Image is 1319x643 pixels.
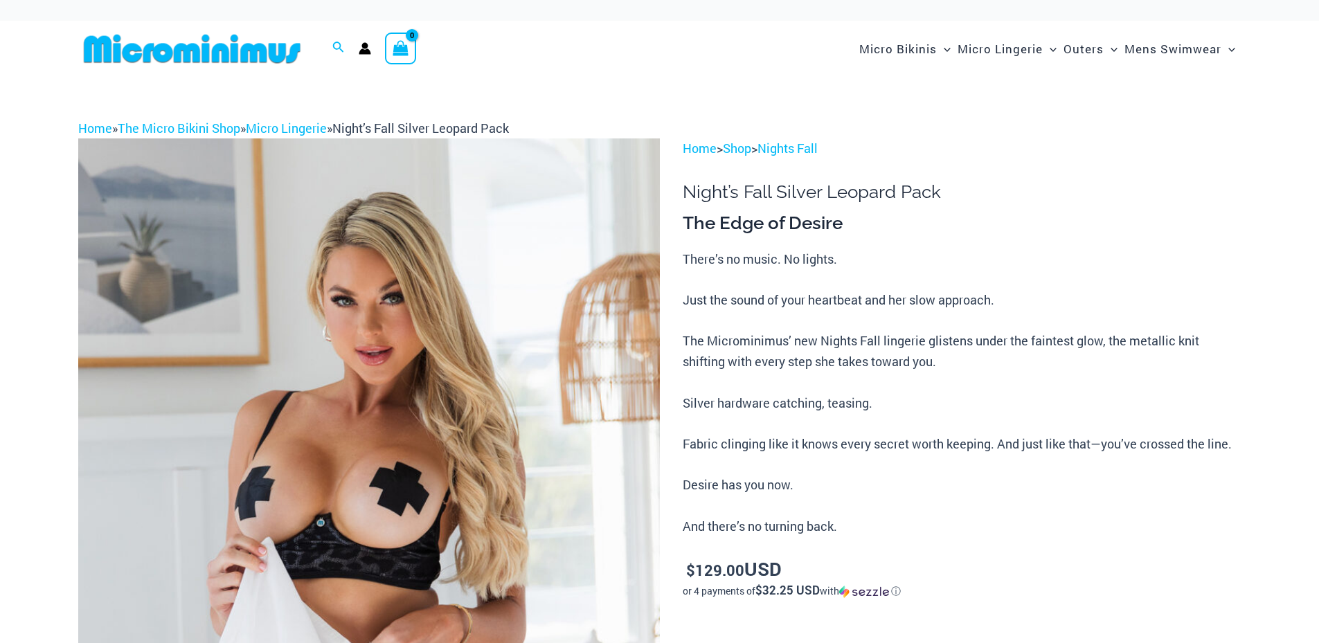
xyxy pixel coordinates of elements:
span: Menu Toggle [1104,31,1118,66]
span: Micro Bikinis [859,31,937,66]
span: Micro Lingerie [958,31,1043,66]
span: Menu Toggle [1221,31,1235,66]
a: Micro BikinisMenu ToggleMenu Toggle [856,28,954,70]
a: Home [78,120,112,136]
a: OutersMenu ToggleMenu Toggle [1060,28,1121,70]
a: Nights Fall [757,140,818,156]
a: Mens SwimwearMenu ToggleMenu Toggle [1121,28,1239,70]
a: The Micro Bikini Shop [118,120,240,136]
span: Mens Swimwear [1124,31,1221,66]
img: Sezzle [839,586,889,598]
bdi: 129.00 [686,560,744,580]
nav: Site Navigation [854,26,1241,72]
span: Night’s Fall Silver Leopard Pack [332,120,509,136]
span: Outers [1064,31,1104,66]
h1: Night’s Fall Silver Leopard Pack [683,181,1241,203]
a: Account icon link [359,42,371,55]
span: $ [686,560,695,580]
div: or 4 payments of$32.25 USDwithSezzle Click to learn more about Sezzle [683,584,1241,598]
a: Search icon link [332,39,345,57]
a: Micro LingerieMenu ToggleMenu Toggle [954,28,1060,70]
h3: The Edge of Desire [683,212,1241,235]
span: » » » [78,120,509,136]
a: Home [683,140,717,156]
span: $32.25 USD [755,582,820,598]
a: View Shopping Cart, empty [385,33,417,64]
span: Menu Toggle [937,31,951,66]
span: Menu Toggle [1043,31,1057,66]
a: Micro Lingerie [246,120,327,136]
p: > > [683,138,1241,159]
img: MM SHOP LOGO FLAT [78,33,306,64]
a: Shop [723,140,751,156]
div: or 4 payments of with [683,584,1241,598]
p: There’s no music. No lights. Just the sound of your heartbeat and her slow approach. The Micromin... [683,249,1241,537]
p: USD [683,559,1241,581]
